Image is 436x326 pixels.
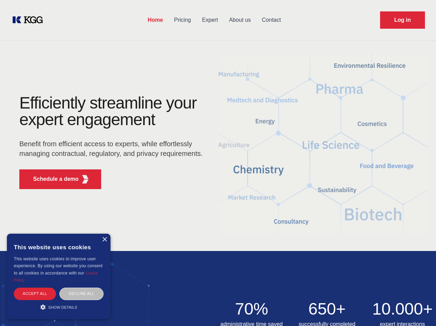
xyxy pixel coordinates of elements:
img: KGG Fifth Element RED [81,175,90,184]
a: About us [223,11,256,29]
h2: 650+ [293,301,361,317]
h2: 70% [218,301,285,317]
div: Accept all [14,288,56,300]
div: Close [102,237,107,242]
a: Request Demo [380,11,425,29]
p: Schedule a demo [33,175,79,183]
a: Pricing [168,11,196,29]
button: Schedule a demoKGG Fifth Element RED [19,169,101,189]
p: Benefit from efficient access to experts, while effortlessly managing contractual, regulatory, an... [19,139,207,158]
span: This website uses cookies to improve user experience. By using our website you consent to all coo... [14,257,103,276]
a: KOL Knowledge Platform: Talk to Key External Experts (KEE) [11,15,48,26]
a: Cookie Policy [14,271,98,282]
div: This website uses cookies [14,239,104,255]
a: Contact [256,11,287,29]
span: Show details [48,305,77,309]
div: Show details [14,304,104,310]
a: Expert [196,11,223,29]
a: Home [142,11,168,29]
div: Decline all [59,288,104,300]
img: KGG Fifth Element RED [218,45,428,244]
h1: Efficiently streamline your expert engagement [19,95,207,128]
